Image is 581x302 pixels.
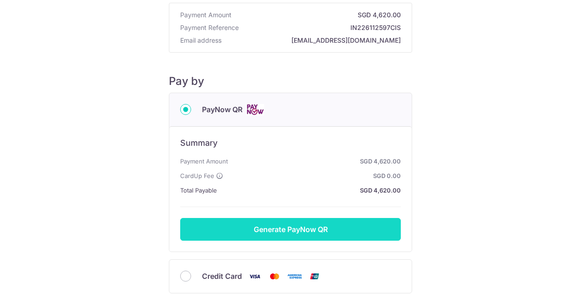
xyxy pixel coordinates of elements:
img: American Express [286,271,304,282]
div: Credit Card Visa Mastercard American Express Union Pay [180,271,401,282]
span: PayNow QR [202,104,242,115]
span: Payment Amount [180,10,231,20]
img: Mastercard [266,271,284,282]
strong: SGD 4,620.00 [221,185,401,196]
img: Visa [246,271,264,282]
strong: SGD 0.00 [227,170,401,181]
strong: SGD 4,620.00 [231,156,401,167]
span: Email address [180,36,222,45]
button: Generate PayNow QR [180,218,401,241]
strong: SGD 4,620.00 [235,10,401,20]
img: Union Pay [305,271,324,282]
span: Payment Amount [180,156,228,167]
strong: [EMAIL_ADDRESS][DOMAIN_NAME] [225,36,401,45]
h5: Pay by [169,74,412,88]
div: PayNow QR Cards logo [180,104,401,115]
strong: IN226112597CIS [242,23,401,32]
span: Credit Card [202,271,242,282]
h6: Summary [180,138,401,149]
span: Total Payable [180,185,217,196]
img: Cards logo [246,104,264,115]
span: Payment Reference [180,23,239,32]
span: CardUp Fee [180,170,214,181]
